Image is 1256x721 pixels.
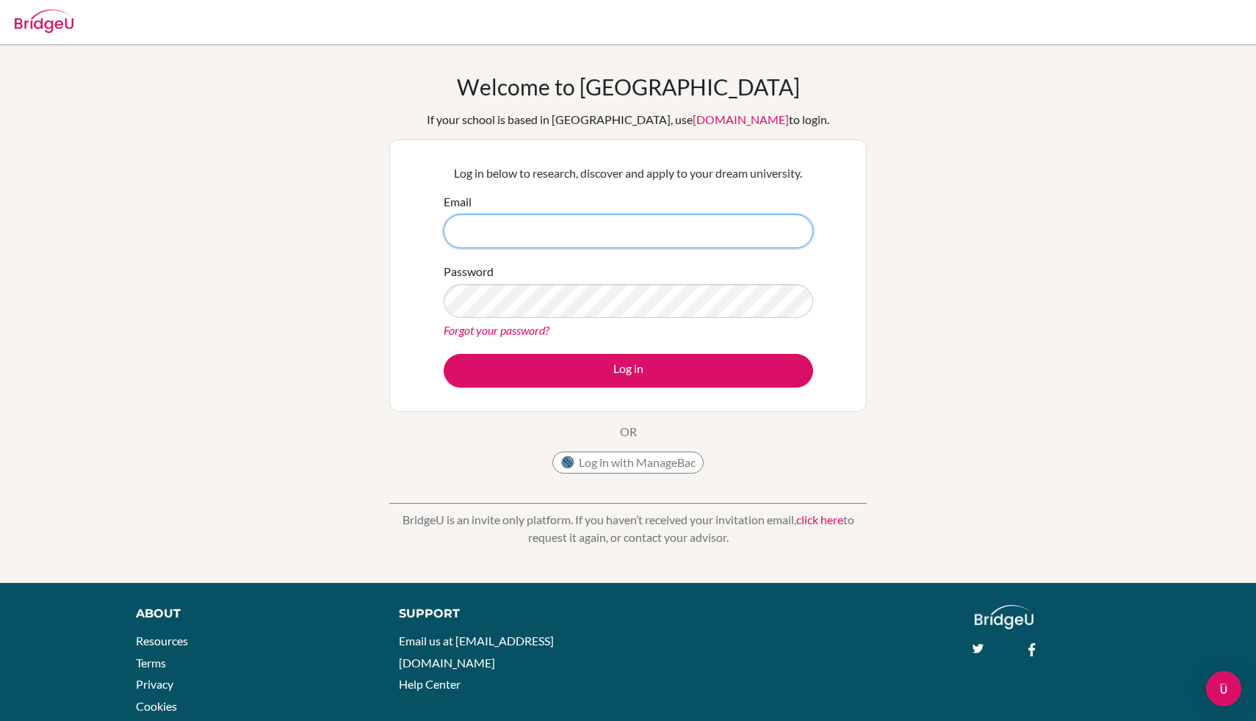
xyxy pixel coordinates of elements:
a: click here [796,512,843,526]
div: Support [399,605,612,623]
a: Forgot your password? [444,323,549,337]
a: Terms [136,656,166,670]
div: About [136,605,366,623]
button: Log in [444,354,813,388]
a: Privacy [136,677,173,691]
label: Email [444,193,472,211]
a: [DOMAIN_NAME] [693,112,789,126]
img: logo_white@2x-f4f0deed5e89b7ecb1c2cc34c3e3d731f90f0f143d5ea2071677605dd97b5244.png [975,605,1034,629]
img: Bridge-U [15,10,73,33]
a: Resources [136,634,188,648]
p: BridgeU is an invite only platform. If you haven’t received your invitation email, to request it ... [389,511,867,546]
a: Email us at [EMAIL_ADDRESS][DOMAIN_NAME] [399,634,554,670]
div: If your school is based in [GEOGRAPHIC_DATA], use to login. [427,111,829,128]
label: Password [444,263,494,280]
p: OR [620,423,637,441]
a: Cookies [136,699,177,713]
h1: Welcome to [GEOGRAPHIC_DATA] [457,73,800,100]
a: Help Center [399,677,461,691]
p: Log in below to research, discover and apply to your dream university. [444,164,813,182]
div: Open Intercom Messenger [1206,671,1241,706]
button: Log in with ManageBac [552,452,704,474]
